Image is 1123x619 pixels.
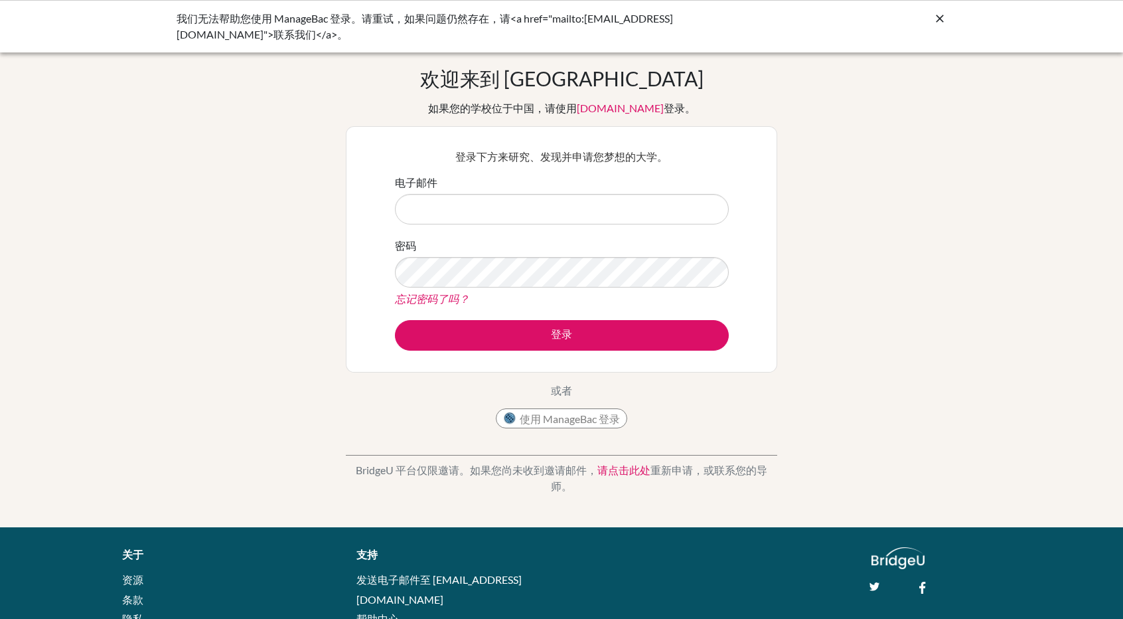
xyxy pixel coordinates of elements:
[395,292,469,305] a: 忘记密码了吗？
[496,408,627,428] button: 使用 ManageBac 登录
[455,150,668,163] font: 登录下方来研究、发现并申请您梦想的大学。
[356,573,522,606] a: 发送电子邮件至 [EMAIL_ADDRESS][DOMAIN_NAME]
[122,593,143,606] a: 条款
[664,102,696,114] font: 登录。
[871,547,925,569] img: logo_white@2x-f4f0deed5e89b7ecb1c2cc34c3e3d731f90f0f143d5ea2071677605dd97b5244.png
[551,327,572,340] font: 登录
[395,176,437,189] font: 电子邮件
[551,384,572,397] font: 或者
[395,239,416,252] font: 密码
[420,66,704,90] font: 欢迎来到 [GEOGRAPHIC_DATA]
[356,549,378,561] font: 支持
[520,412,620,425] font: 使用 ManageBac 登录
[395,320,729,351] button: 登录
[551,464,767,492] font: 重新申请，或联系您的导师。
[577,102,664,114] a: [DOMAIN_NAME]
[597,464,650,476] a: 请点击此处
[177,12,673,41] font: 我们无法帮助您使用 ManageBac 登录。请重试，如果问题仍然存在，请<a href="mailto:[EMAIL_ADDRESS][DOMAIN_NAME]">联系我们</a>。
[122,549,143,561] font: 关于
[428,102,577,114] font: 如果您的学校位于中国，请使用
[356,464,597,476] font: BridgeU 平台仅限邀请。如果您尚未收到邀请邮件，
[122,573,143,586] a: 资源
